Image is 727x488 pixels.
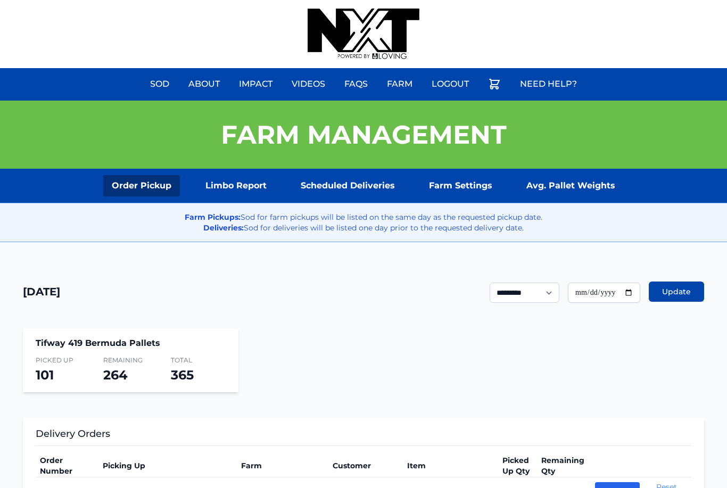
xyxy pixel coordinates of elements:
a: Scheduled Deliveries [292,175,403,196]
span: Picked Up [36,356,90,365]
th: Order Number [36,454,98,477]
a: Videos [285,71,332,97]
span: Remaining [103,356,158,365]
th: Remaining Qty [537,454,591,477]
a: Farm Settings [420,175,501,196]
th: Picked Up Qty [498,454,537,477]
span: Update [662,286,691,297]
a: Avg. Pallet Weights [518,175,624,196]
strong: Deliveries: [203,223,244,233]
a: Logout [425,71,475,97]
a: Limbo Report [197,175,275,196]
a: Need Help? [514,71,583,97]
h3: Delivery Orders [36,426,691,446]
span: 264 [103,367,128,383]
span: 365 [171,367,194,383]
button: Update [649,282,704,302]
strong: Farm Pickups: [185,212,241,222]
th: Farm [237,454,328,477]
a: About [182,71,226,97]
span: 101 [36,367,54,383]
th: Item [403,454,498,477]
h1: [DATE] [23,284,60,299]
th: Customer [328,454,403,477]
a: Order Pickup [103,175,180,196]
th: Picking Up [98,454,237,477]
a: Farm [381,71,419,97]
a: Sod [144,71,176,97]
img: nextdaysod.com Logo [308,9,419,60]
h4: Tifway 419 Bermuda Pallets [36,337,226,350]
a: FAQs [338,71,374,97]
a: Impact [233,71,279,97]
span: Total [171,356,226,365]
h1: Farm Management [221,122,507,147]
